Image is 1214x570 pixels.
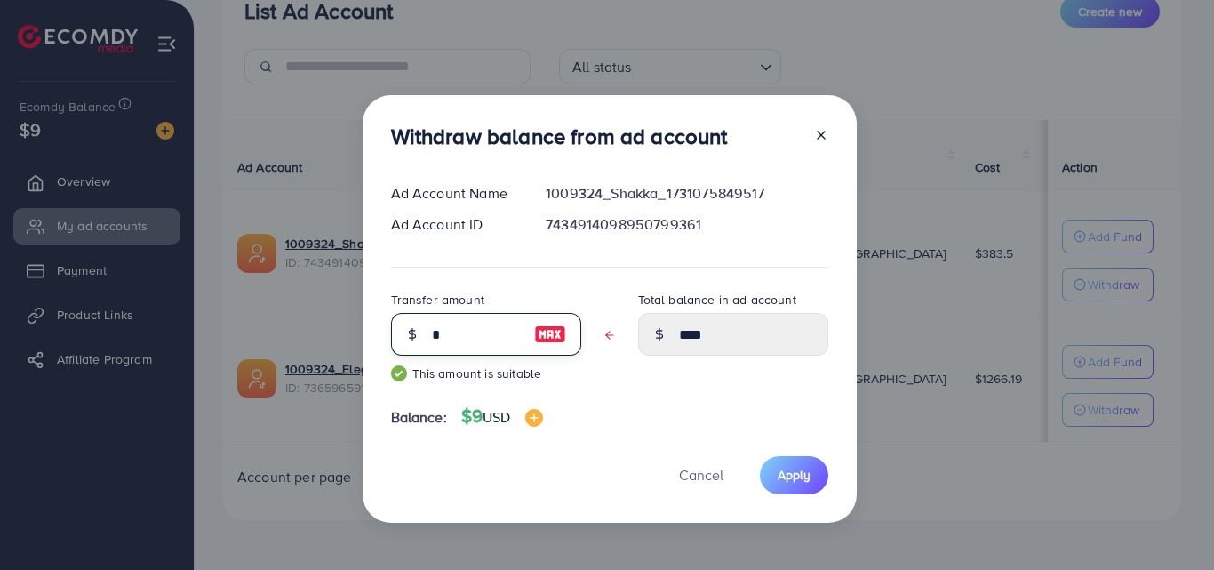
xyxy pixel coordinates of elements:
span: Balance: [391,407,447,428]
label: Total balance in ad account [638,291,796,309]
img: image [525,409,543,427]
span: Cancel [679,465,723,485]
small: This amount is suitable [391,365,581,382]
div: 1009324_Shakka_1731075849517 [531,183,842,204]
button: Cancel [657,456,746,494]
img: image [534,324,566,345]
img: guide [391,365,407,381]
h4: $9 [461,405,543,428]
div: 7434914098950799361 [531,214,842,235]
span: USD [483,407,510,427]
span: Apply [778,466,811,484]
h3: Withdraw balance from ad account [391,124,728,149]
div: Ad Account Name [377,183,532,204]
div: Ad Account ID [377,214,532,235]
label: Transfer amount [391,291,484,309]
iframe: Chat [1138,490,1201,557]
button: Apply [760,456,828,494]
